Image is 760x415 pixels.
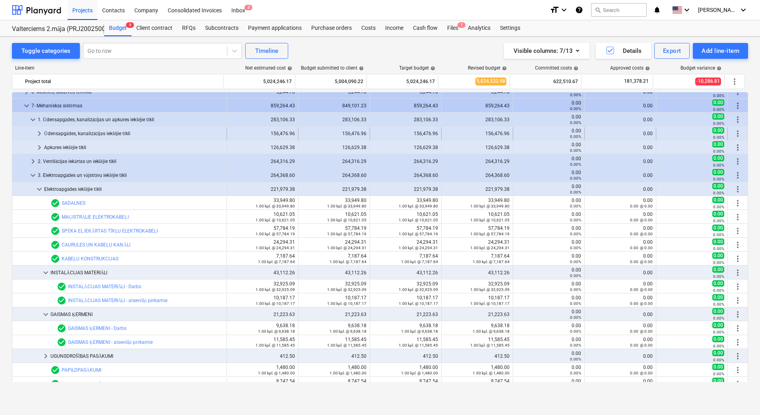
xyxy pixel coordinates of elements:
a: GAISMAS ĶERMENI - Darbs [68,326,126,331]
span: edit [375,228,381,234]
small: 0.00% [570,134,581,139]
span: 0.00 [712,211,724,217]
div: 264,368.60 [445,173,510,178]
span: 0.00 [712,155,724,161]
span: 181,378.21 [623,78,649,85]
small: 1.00 kpl. @ 7,187.64 [401,260,438,264]
span: keyboard_arrow_right [35,129,44,138]
button: Visible columns:7/13 [504,43,589,59]
span: edit [446,228,453,234]
div: Budget submitted to client [301,65,364,71]
div: Add line-item [702,46,739,56]
span: More actions [733,157,743,166]
div: Approved costs [610,65,650,71]
div: 0.00 [516,198,581,209]
div: 849,101.23 [302,103,366,109]
div: 0.00 [516,253,581,264]
a: Payment applications [243,20,306,36]
a: CAURULES UN KABEĻU KANĀLI [62,242,130,248]
div: 0.00 [588,131,653,136]
span: edit [375,256,381,262]
span: 0.00 [712,169,724,175]
span: [PERSON_NAME] [698,7,738,13]
span: help [715,66,721,71]
div: 7,187.64 [445,253,510,264]
span: More actions [733,296,743,305]
span: edit [375,242,381,248]
span: edit [446,256,453,262]
div: Apkures iekšējie tīkli [44,141,223,154]
div: 7- Mehaniskās sistēmas [31,99,223,112]
span: More actions [733,254,743,264]
span: More actions [733,198,743,208]
a: Analytics [463,20,495,36]
div: 33,949.80 [230,198,295,209]
i: keyboard_arrow_down [682,5,692,15]
div: 264,368.60 [302,173,366,178]
small: 0.00% [570,260,581,264]
span: bar_chart [215,200,222,206]
a: PAPILDPASĀKUMI [62,367,101,373]
div: 5,004,090.22 [299,75,363,88]
span: 0.00 [712,141,724,147]
span: help [644,66,650,71]
div: 24,294.31 [230,239,295,250]
small: 0.00% [713,191,724,195]
div: 283,106.33 [302,117,366,122]
span: 0.00 [712,266,724,273]
small: 0.00% [713,93,724,98]
iframe: Chat Widget [720,377,760,415]
span: More actions [733,310,743,319]
small: 0.00% [570,246,581,250]
span: Line-item has 1 RFQs [50,226,60,236]
div: 43,112.26 [445,270,510,275]
div: 0.00 [516,156,581,167]
small: 0.00% [570,190,581,194]
div: 0.00 [588,186,653,192]
div: 0.00 [516,100,581,111]
div: 2. Ventilācijas iekārtas un iekšējie tīkli [38,155,223,168]
a: Client contract [132,20,177,36]
div: 43,112.26 [302,270,366,275]
div: 10,621.05 [445,211,510,223]
span: More actions [733,282,743,291]
small: 0.00% [570,176,581,180]
span: 0.00 [712,239,724,245]
div: Net estimated cost [245,65,292,71]
span: edit [446,214,453,220]
div: 221,979.38 [230,186,295,192]
div: INSTALĀCIJAS MATERIĀLI [50,266,223,279]
span: edit [375,200,381,206]
span: 9 [126,22,134,28]
a: Settings [495,20,525,36]
div: 0.00 [516,267,581,278]
a: GAISMAS ĶERMENI - atsevišķi pērkamie [68,339,153,345]
span: More actions [733,115,743,124]
div: 0.00 [516,239,581,250]
span: help [572,66,578,71]
span: 0.00 [712,225,724,231]
small: 0.00% [713,205,724,209]
span: Line-item has 1 RFQs [50,198,60,208]
small: 0.00% [570,204,581,208]
span: More actions [733,212,743,222]
small: 0.00% [713,149,724,153]
div: 0.00 [516,184,581,195]
div: Subcontracts [200,20,243,36]
small: 1.00 kpl. @ 24,294.31 [399,246,438,250]
small: 1.00 kpl. @ 24,294.31 [327,246,366,250]
span: 3 [244,5,252,10]
div: 859,264.43 [445,103,510,109]
div: 283,106.33 [445,117,510,122]
a: RFQs [177,20,200,36]
span: edit [232,242,238,248]
div: 0.00 [588,103,653,109]
span: More actions [733,351,743,361]
small: 0.00% [570,148,581,153]
a: Files1 [442,20,463,36]
small: 0.00% [713,219,724,223]
div: 264,316.29 [373,159,438,164]
span: keyboard_arrow_down [28,115,38,124]
small: 0.00 @ 0.00 [630,246,653,250]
